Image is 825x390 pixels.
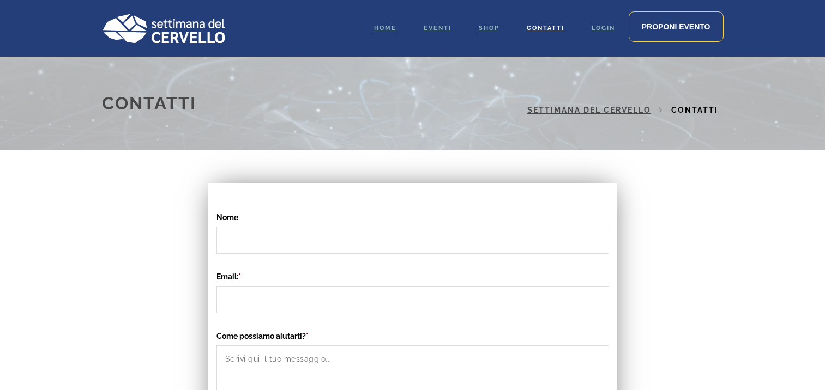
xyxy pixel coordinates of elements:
span: Eventi [424,25,451,32]
a: Proponi evento [629,11,724,42]
span: Login [592,25,615,32]
span: Shop [479,25,499,32]
span: Contatti [527,25,564,32]
img: Logo [102,14,225,43]
a: Settimana del Cervello [527,106,651,114]
span: Proponi evento [642,22,710,31]
label: Come possiamo aiutarti? [216,330,609,343]
label: Nome [216,211,609,224]
span: Home [374,25,396,32]
label: Email: [216,270,609,283]
h1: Contatti [102,84,196,123]
span: Contatti [671,106,718,114]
